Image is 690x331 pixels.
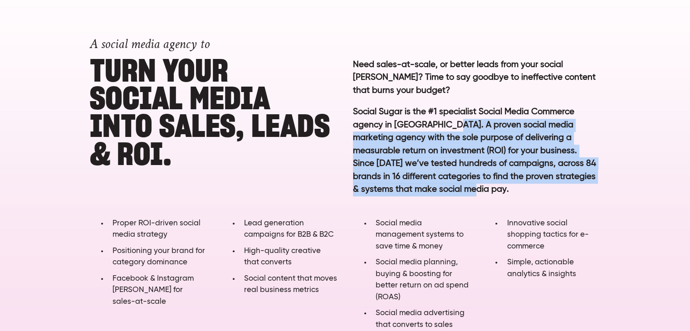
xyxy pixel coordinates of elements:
p: Need sales-at-scale, or better leads from your social [PERSON_NAME]? Time to say goodbye to ineff... [353,58,601,97]
span: Social content that moves real business metrics [244,275,337,294]
span: A social media agency to [90,35,210,53]
h1: Turn YOUR SOCIAL MEDIA into SALES, LEADS & ROI. [90,23,338,168]
span: Social media planning, buying & boosting for better return on ad spend (ROAS) [376,258,469,301]
span: Lead generation campaigns for B2B & B2C [244,219,334,239]
span: Facebook & Instagram [PERSON_NAME] for sales-at-scale [113,275,194,306]
span: Innovative social shopping tactics for e-commerce [507,219,588,250]
span: High-quality creative that converts [244,247,321,267]
span: Social media management systems to save time & money [376,219,464,250]
p: Social Sugar is the #1 specialist Social Media Commerce agency in [GEOGRAPHIC_DATA]. A proven soc... [353,106,601,210]
span: Simple, actionable analytics & insights [507,258,576,278]
span: Proper ROI-driven social media strategy [113,219,201,239]
span: Positioning your brand for category dominance [113,247,205,267]
span: Social media advertising that converts to sales [376,309,465,329]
